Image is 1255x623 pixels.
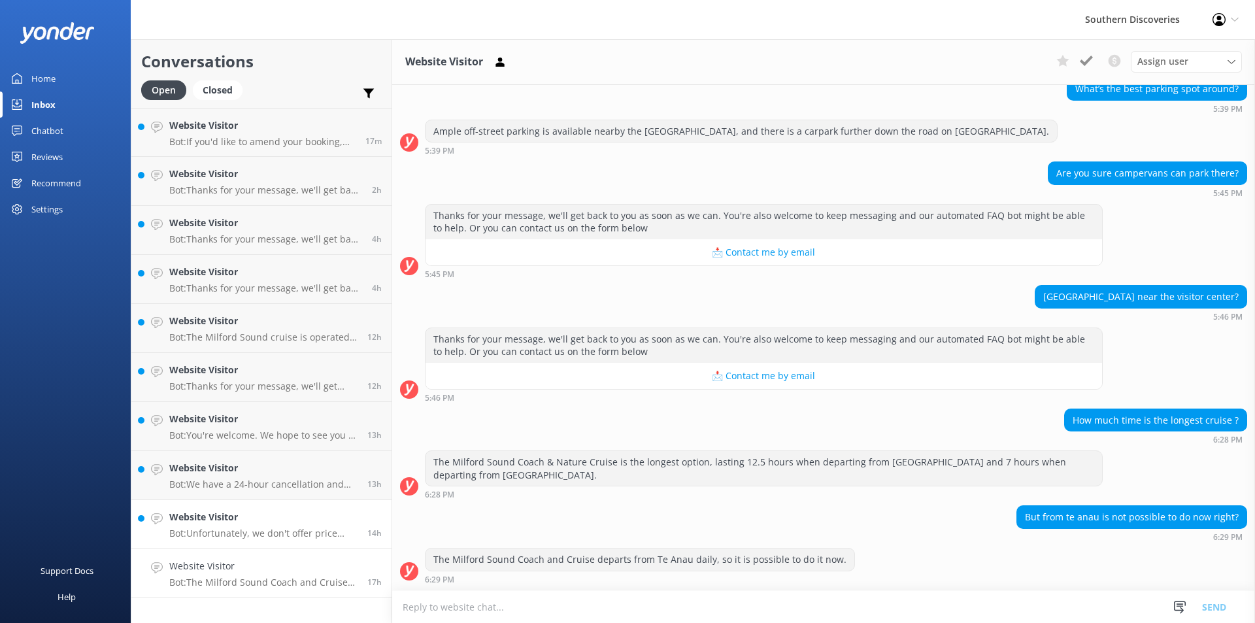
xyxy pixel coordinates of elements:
[426,451,1102,486] div: The Milford Sound Coach & Nature Cruise is the longest option, lasting 12.5 hours when departing ...
[131,157,392,206] a: Website VisitorBot:Thanks for your message, we'll get back to you as soon as we can. You're also ...
[426,548,854,571] div: The Milford Sound Coach and Cruise departs from Te Anau daily, so it is possible to do it now.
[169,118,356,133] h4: Website Visitor
[426,120,1057,143] div: Ample off-street parking is available nearby the [GEOGRAPHIC_DATA], and there is a carpark furthe...
[425,146,1058,155] div: Oct 04 2025 05:39pm (UTC +13:00) Pacific/Auckland
[169,429,358,441] p: Bot: You're welcome. We hope to see you at Southern Discoveries soon!
[193,82,249,97] a: Closed
[131,402,392,451] a: Website VisitorBot:You're welcome. We hope to see you at Southern Discoveries soon!13h
[169,363,358,377] h4: Website Visitor
[131,304,392,353] a: Website VisitorBot:The Milford Sound cruise is operated by Southern Discoveries, using the catama...
[1048,188,1247,197] div: Oct 04 2025 05:45pm (UTC +13:00) Pacific/Auckland
[426,328,1102,363] div: Thanks for your message, we'll get back to you as soon as we can. You're also welcome to keep mes...
[372,184,382,195] span: Oct 05 2025 10:01am (UTC +13:00) Pacific/Auckland
[1017,506,1247,528] div: But from te anau is not possible to do now right?
[169,528,358,539] p: Bot: Unfortunately, we don't offer price matching. However, if you find a lower price for one of ...
[169,184,362,196] p: Bot: Thanks for your message, we'll get back to you as soon as we can. You're also welcome to kee...
[365,135,382,146] span: Oct 05 2025 12:06pm (UTC +13:00) Pacific/Auckland
[169,380,358,392] p: Bot: Thanks for your message, we'll get back to you as soon as we can. You're also welcome to kee...
[367,380,382,392] span: Oct 04 2025 11:28pm (UTC +13:00) Pacific/Auckland
[169,331,358,343] p: Bot: The Milford Sound cruise is operated by Southern Discoveries, using the catamaran named "Spi...
[1064,435,1247,444] div: Oct 04 2025 06:28pm (UTC +13:00) Pacific/Auckland
[372,233,382,244] span: Oct 05 2025 08:03am (UTC +13:00) Pacific/Auckland
[425,393,1103,402] div: Oct 04 2025 05:46pm (UTC +13:00) Pacific/Auckland
[1067,104,1247,113] div: Oct 04 2025 05:39pm (UTC +13:00) Pacific/Auckland
[169,233,362,245] p: Bot: Thanks for your message, we'll get back to you as soon as we can. You're also welcome to kee...
[141,82,193,97] a: Open
[425,394,454,402] strong: 5:46 PM
[169,479,358,490] p: Bot: We have a 24-hour cancellation and amendment policy. If you notify us more than 24 hours bef...
[131,353,392,402] a: Website VisitorBot:Thanks for your message, we'll get back to you as soon as we can. You're also ...
[31,65,56,92] div: Home
[367,528,382,539] span: Oct 04 2025 09:35pm (UTC +13:00) Pacific/Auckland
[367,479,382,490] span: Oct 04 2025 10:48pm (UTC +13:00) Pacific/Auckland
[372,282,382,294] span: Oct 05 2025 07:25am (UTC +13:00) Pacific/Auckland
[169,216,362,230] h4: Website Visitor
[169,167,362,181] h4: Website Visitor
[426,205,1102,239] div: Thanks for your message, we'll get back to you as soon as we can. You're also welcome to keep mes...
[367,429,382,441] span: Oct 04 2025 11:18pm (UTC +13:00) Pacific/Auckland
[169,265,362,279] h4: Website Visitor
[141,80,186,100] div: Open
[425,271,454,278] strong: 5:45 PM
[58,584,76,610] div: Help
[31,196,63,222] div: Settings
[131,206,392,255] a: Website VisitorBot:Thanks for your message, we'll get back to you as soon as we can. You're also ...
[367,577,382,588] span: Oct 04 2025 06:29pm (UTC +13:00) Pacific/Auckland
[426,363,1102,389] button: 📩 Contact me by email
[1048,162,1247,184] div: Are you sure campervans can park there?
[1065,409,1247,431] div: How much time is the longest cruise ?
[141,49,382,74] h2: Conversations
[131,549,392,598] a: Website VisitorBot:The Milford Sound Coach and Cruise departs from Te Anau daily, so it is possib...
[193,80,243,100] div: Closed
[169,412,358,426] h4: Website Visitor
[1213,105,1243,113] strong: 5:39 PM
[1213,190,1243,197] strong: 5:45 PM
[426,239,1102,265] button: 📩 Contact me by email
[31,170,81,196] div: Recommend
[131,108,392,157] a: Website VisitorBot:If you'd like to amend your booking, please contact our reservations team at [...
[169,314,358,328] h4: Website Visitor
[425,269,1103,278] div: Oct 04 2025 05:45pm (UTC +13:00) Pacific/Auckland
[425,575,855,584] div: Oct 04 2025 06:29pm (UTC +13:00) Pacific/Auckland
[425,490,1103,499] div: Oct 04 2025 06:28pm (UTC +13:00) Pacific/Auckland
[131,451,392,500] a: Website VisitorBot:We have a 24-hour cancellation and amendment policy. If you notify us more tha...
[169,136,356,148] p: Bot: If you'd like to amend your booking, please contact our reservations team at [EMAIL_ADDRESS]...
[169,559,358,573] h4: Website Visitor
[20,22,95,44] img: yonder-white-logo.png
[1067,78,1247,100] div: What’s the best parking spot around?
[1035,286,1247,308] div: [GEOGRAPHIC_DATA] near the visitor center?
[131,255,392,304] a: Website VisitorBot:Thanks for your message, we'll get back to you as soon as we can. You're also ...
[31,92,56,118] div: Inbox
[169,577,358,588] p: Bot: The Milford Sound Coach and Cruise departs from Te Anau daily, so it is possible to do it now.
[169,461,358,475] h4: Website Visitor
[1213,533,1243,541] strong: 6:29 PM
[41,558,93,584] div: Support Docs
[425,491,454,499] strong: 6:28 PM
[425,147,454,155] strong: 5:39 PM
[169,510,358,524] h4: Website Visitor
[31,144,63,170] div: Reviews
[1035,312,1247,321] div: Oct 04 2025 05:46pm (UTC +13:00) Pacific/Auckland
[405,54,483,71] h3: Website Visitor
[31,118,63,144] div: Chatbot
[169,282,362,294] p: Bot: Thanks for your message, we'll get back to you as soon as we can. You're also welcome to kee...
[367,331,382,343] span: Oct 04 2025 11:48pm (UTC +13:00) Pacific/Auckland
[131,500,392,549] a: Website VisitorBot:Unfortunately, we don't offer price matching. However, if you find a lower pri...
[1016,532,1247,541] div: Oct 04 2025 06:29pm (UTC +13:00) Pacific/Auckland
[1137,54,1188,69] span: Assign user
[1213,436,1243,444] strong: 6:28 PM
[1131,51,1242,72] div: Assign User
[1213,313,1243,321] strong: 5:46 PM
[425,576,454,584] strong: 6:29 PM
